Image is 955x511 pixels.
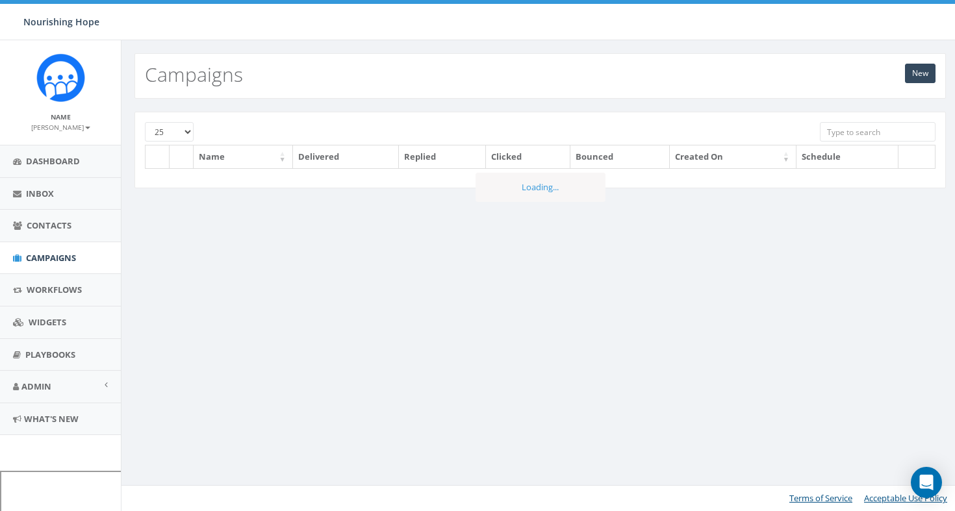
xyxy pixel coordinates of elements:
span: Workflows [27,284,82,295]
span: Widgets [29,316,66,328]
th: Replied [399,145,486,168]
th: Clicked [486,145,570,168]
th: Name [194,145,293,168]
div: Open Intercom Messenger [911,467,942,498]
a: New [905,64,936,83]
a: Acceptable Use Policy [864,492,947,504]
a: [PERSON_NAME] [31,121,90,132]
a: Terms of Service [789,492,852,504]
img: Rally_Corp_Logo_1.png [36,53,85,102]
th: Created On [670,145,796,168]
span: Contacts [27,219,71,231]
span: Inbox [26,188,54,199]
span: Admin [21,380,51,392]
small: Name [51,112,71,121]
span: What's New [24,413,79,425]
th: Delivered [293,145,399,168]
span: Playbooks [25,349,75,360]
th: Bounced [570,145,670,168]
div: Loading... [476,173,605,202]
input: Type to search [820,122,936,142]
span: Dashboard [26,155,80,167]
h2: Campaigns [145,64,243,85]
span: Nourishing Hope [23,16,99,28]
th: Schedule [796,145,898,168]
small: [PERSON_NAME] [31,123,90,132]
span: Campaigns [26,252,76,264]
